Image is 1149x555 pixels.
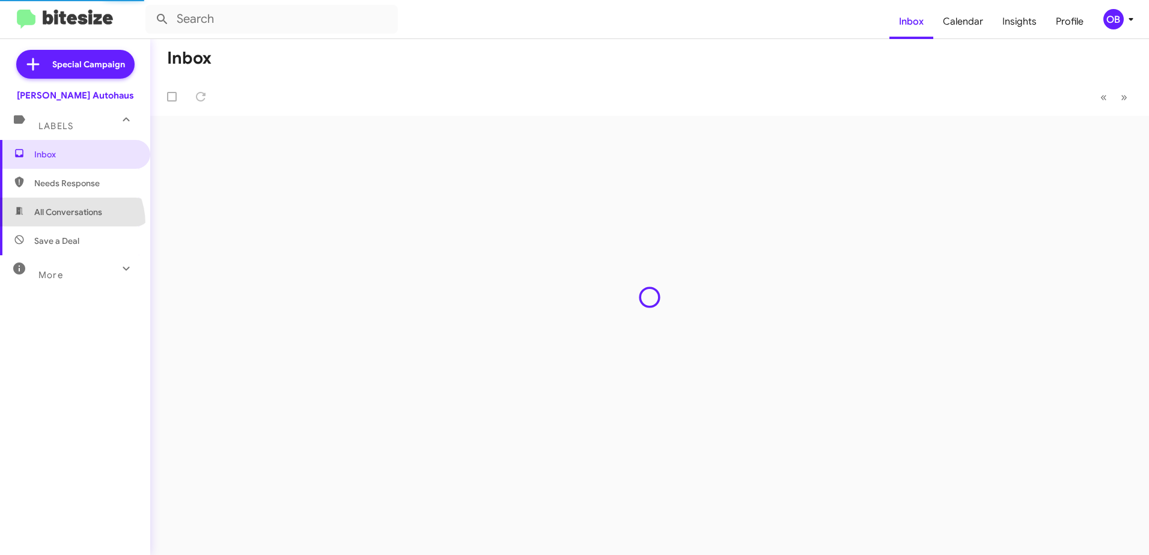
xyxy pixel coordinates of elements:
[34,148,136,160] span: Inbox
[17,89,134,102] div: [PERSON_NAME] Autohaus
[993,4,1046,39] a: Insights
[1114,85,1135,109] button: Next
[34,235,79,247] span: Save a Deal
[16,50,135,79] a: Special Campaign
[167,49,212,68] h1: Inbox
[1094,85,1135,109] nav: Page navigation example
[1121,89,1127,105] span: »
[1093,85,1114,109] button: Previous
[38,121,73,132] span: Labels
[1093,9,1136,29] button: OB
[1046,4,1093,39] a: Profile
[34,206,102,218] span: All Conversations
[1103,9,1124,29] div: OB
[34,177,136,189] span: Needs Response
[38,270,63,281] span: More
[145,5,398,34] input: Search
[889,4,933,39] a: Inbox
[933,4,993,39] a: Calendar
[52,58,125,70] span: Special Campaign
[1100,89,1107,105] span: «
